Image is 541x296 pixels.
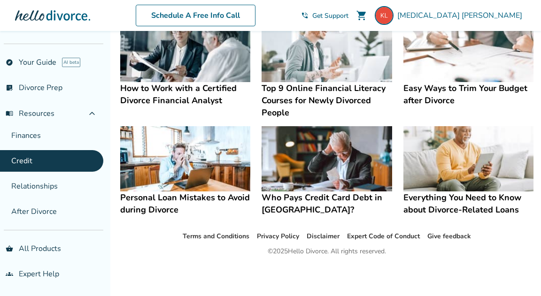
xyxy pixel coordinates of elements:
[183,232,249,241] a: Terms and Conditions
[403,17,533,106] a: Easy Ways to Trim Your Budget after DivorceEasy Ways to Trim Your Budget after Divorce
[301,11,348,20] a: phone_in_talkGet Support
[375,6,394,25] img: kyra@moriausa.com
[120,126,250,191] img: Personal Loan Mistakes to Avoid during Divorce
[262,17,392,119] a: Top 9 Online Financial Literacy Courses for Newly Divorced PeopleTop 9 Online Financial Literacy ...
[262,126,392,191] img: Who Pays Credit Card Debt in Divorce?
[6,108,54,119] span: Resources
[356,10,367,21] span: shopping_cart
[403,126,533,191] img: Everything You Need to Know about Divorce-Related Loans
[6,270,13,278] span: groups
[403,126,533,216] a: Everything You Need to Know about Divorce-Related LoansEverything You Need to Know about Divorce-...
[62,58,80,67] span: AI beta
[86,108,98,119] span: expand_less
[301,12,309,19] span: phone_in_talk
[403,17,533,82] img: Easy Ways to Trim Your Budget after Divorce
[257,232,299,241] a: Privacy Policy
[262,17,392,82] img: Top 9 Online Financial Literacy Courses for Newly Divorced People
[120,191,250,216] h4: Personal Loan Mistakes to Avoid during Divorce
[6,59,13,66] span: explore
[262,82,392,119] h4: Top 9 Online Financial Literacy Courses for Newly Divorced People
[403,82,533,106] h4: Easy Ways to Trim Your Budget after Divorce
[136,5,255,26] a: Schedule A Free Info Call
[397,10,526,21] span: [MEDICAL_DATA] [PERSON_NAME]
[120,126,250,216] a: Personal Loan Mistakes to Avoid during DivorcePersonal Loan Mistakes to Avoid during Divorce
[262,191,392,216] h4: Who Pays Credit Card Debt in [GEOGRAPHIC_DATA]?
[427,231,471,242] li: Give feedback
[403,191,533,216] h4: Everything You Need to Know about Divorce-Related Loans
[6,110,13,117] span: menu_book
[307,231,340,242] li: Disclaimer
[262,126,392,216] a: Who Pays Credit Card Debt in Divorce?Who Pays Credit Card Debt in [GEOGRAPHIC_DATA]?
[120,17,250,82] img: How to Work with a Certified Divorce Financial Analyst
[120,17,250,106] a: How to Work with a Certified Divorce Financial AnalystHow to Work with a Certified Divorce Financ...
[6,84,13,91] span: list_alt_check
[6,245,13,252] span: shopping_basket
[494,251,541,296] iframe: Chat Widget
[120,82,250,106] h4: How to Work with a Certified Divorce Financial Analyst
[312,11,348,20] span: Get Support
[268,246,386,257] div: © 2025 Hello Divorce. All rights reserved.
[347,232,420,241] a: Expert Code of Conduct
